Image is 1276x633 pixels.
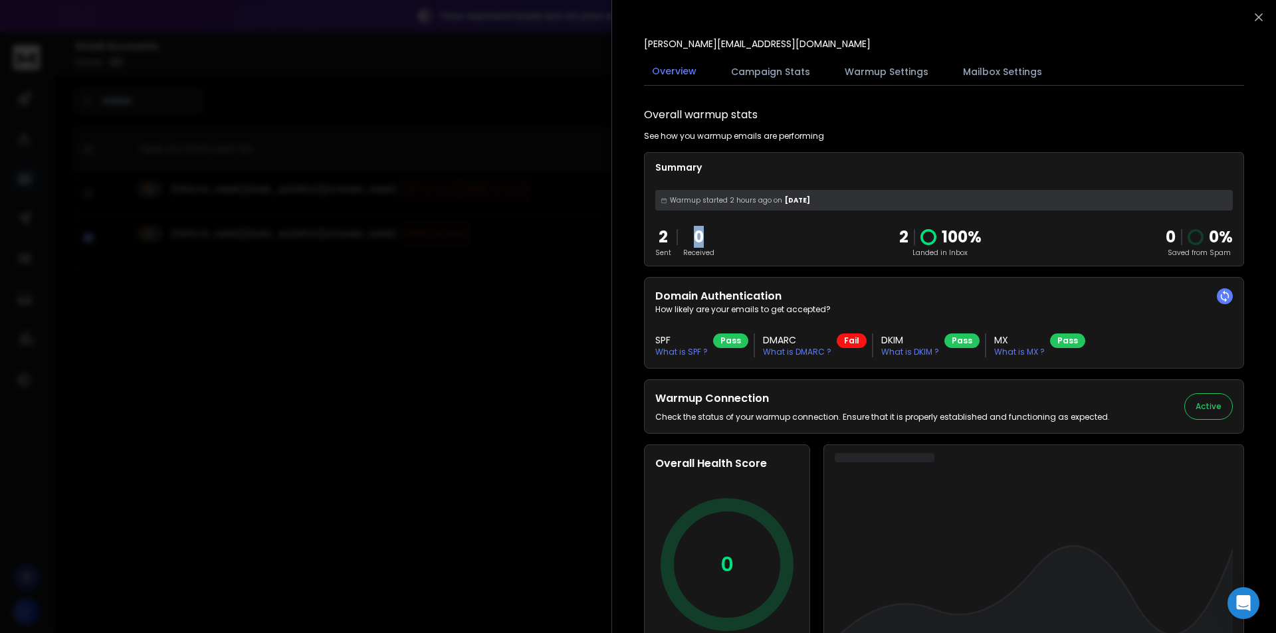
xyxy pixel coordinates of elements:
[683,226,714,248] p: 0
[655,412,1110,422] p: Check the status of your warmup connection. Ensure that it is properly established and functionin...
[713,333,748,348] div: Pass
[723,57,818,86] button: Campaign Stats
[1209,226,1233,248] p: 0 %
[655,333,708,347] h3: SPF
[655,161,1233,174] p: Summary
[881,347,939,357] p: What is DKIM ?
[655,248,671,258] p: Sent
[720,553,734,577] p: 0
[1184,393,1233,420] button: Active
[655,288,1233,304] h2: Domain Authentication
[644,107,758,123] h1: Overall warmup stats
[655,190,1233,211] div: [DATE]
[1166,248,1233,258] p: Saved from Spam
[955,57,1050,86] button: Mailbox Settings
[655,456,799,472] h2: Overall Health Score
[683,248,714,258] p: Received
[1166,226,1176,248] strong: 0
[655,391,1110,407] h2: Warmup Connection
[994,333,1045,347] h3: MX
[899,248,982,258] p: Landed in Inbox
[655,304,1233,315] p: How likely are your emails to get accepted?
[763,347,831,357] p: What is DMARC ?
[670,195,782,205] span: Warmup started 2 hours ago on
[763,333,831,347] h3: DMARC
[837,333,867,348] div: Fail
[655,347,708,357] p: What is SPF ?
[994,347,1045,357] p: What is MX ?
[881,333,939,347] h3: DKIM
[644,131,824,141] p: See how you warmup emails are performing
[655,226,671,248] p: 2
[899,226,908,248] p: 2
[1050,333,1085,348] div: Pass
[837,57,936,86] button: Warmup Settings
[1227,587,1259,619] div: Open Intercom Messenger
[944,333,980,348] div: Pass
[644,37,871,50] p: [PERSON_NAME][EMAIL_ADDRESS][DOMAIN_NAME]
[942,226,982,248] p: 100 %
[644,56,704,87] button: Overview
